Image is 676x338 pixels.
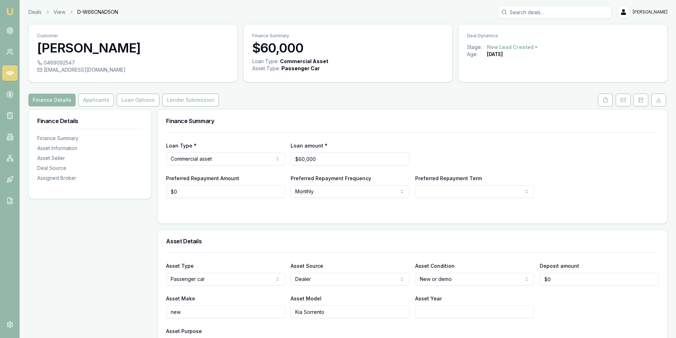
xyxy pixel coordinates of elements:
[540,273,659,286] input: $
[37,59,229,66] div: 0469092547
[37,118,143,124] h3: Finance Details
[37,155,143,162] div: Asset Seller
[291,263,323,269] label: Asset Source
[37,174,143,182] div: Assigned Broker
[467,33,659,39] p: Deal Dynamics
[162,94,219,106] button: Lender Submission
[37,66,229,73] div: [EMAIL_ADDRESS][DOMAIN_NAME]
[166,328,202,334] label: Asset Purpose
[252,33,444,39] p: Finance Summary
[633,9,667,15] span: [PERSON_NAME]
[415,175,482,181] label: Preferred Repayment Term
[54,9,65,16] a: View
[415,263,455,269] label: Asset Condition
[467,51,487,58] div: Age:
[161,94,220,106] a: Lender Submission
[28,94,76,106] button: Finance Details
[281,65,320,72] div: Passenger Car
[252,65,280,72] div: Asset Type :
[252,41,444,55] h3: $60,000
[280,58,328,65] div: Commercial Asset
[166,175,239,181] label: Preferred Repayment Amount
[487,51,503,58] div: [DATE]
[28,9,118,16] nav: breadcrumb
[37,33,229,39] p: Customer
[6,7,14,16] img: emu-icon-u.png
[166,238,659,244] h3: Asset Details
[291,175,371,181] label: Preferred Repayment Frequency
[77,9,118,16] span: D-W66CNAD5ON
[252,58,279,65] div: Loan Type:
[166,263,194,269] label: Asset Type
[166,185,285,198] input: $
[487,44,539,51] button: New Lead Created
[498,6,611,18] input: Search deals
[37,41,229,55] h3: [PERSON_NAME]
[291,143,328,149] label: Loan amount *
[291,153,410,165] input: $
[117,94,159,106] button: Loan Options
[28,9,42,16] a: Deals
[28,94,77,106] a: Finance Details
[166,143,197,149] label: Loan Type *
[78,94,114,106] button: Applicants
[37,135,143,142] div: Finance Summary
[540,263,579,269] label: Deposit amount
[115,94,161,106] a: Loan Options
[77,94,115,106] a: Applicants
[166,118,659,124] h3: Finance Summary
[415,295,442,301] label: Asset Year
[37,165,143,172] div: Deal Source
[291,295,321,301] label: Asset Model
[166,295,195,301] label: Asset Make
[467,44,487,51] div: Stage:
[37,145,143,152] div: Asset Information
